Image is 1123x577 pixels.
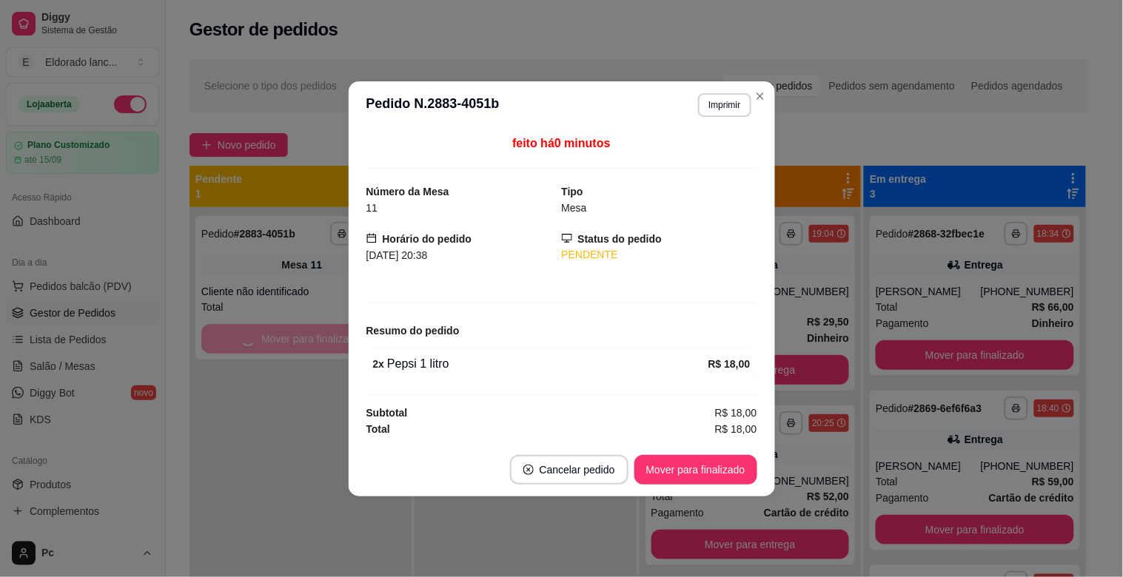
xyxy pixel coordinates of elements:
span: R$ 18,00 [715,405,757,421]
span: [DATE] 20:38 [366,249,428,261]
span: calendar [366,233,377,243]
span: close-circle [523,465,534,475]
strong: Horário do pedido [383,233,472,245]
strong: R$ 18,00 [708,358,751,370]
span: desktop [562,233,572,243]
strong: Total [366,423,390,435]
button: Imprimir [698,93,751,117]
button: close-circleCancelar pedido [510,455,628,485]
span: Mesa [562,202,587,214]
h3: Pedido N. 2883-4051b [366,93,500,117]
strong: Número da Mesa [366,186,449,198]
div: PENDENTE [562,247,757,263]
span: R$ 18,00 [715,421,757,437]
strong: Subtotal [366,407,408,419]
span: feito há 0 minutos [512,137,610,149]
button: Close [748,84,772,108]
strong: Resumo do pedido [366,325,460,337]
span: 11 [366,202,378,214]
strong: Tipo [562,186,583,198]
div: Pepsi 1 litro [373,355,708,373]
button: Mover para finalizado [634,455,757,485]
strong: Status do pedido [578,233,663,245]
strong: 2 x [373,358,385,370]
